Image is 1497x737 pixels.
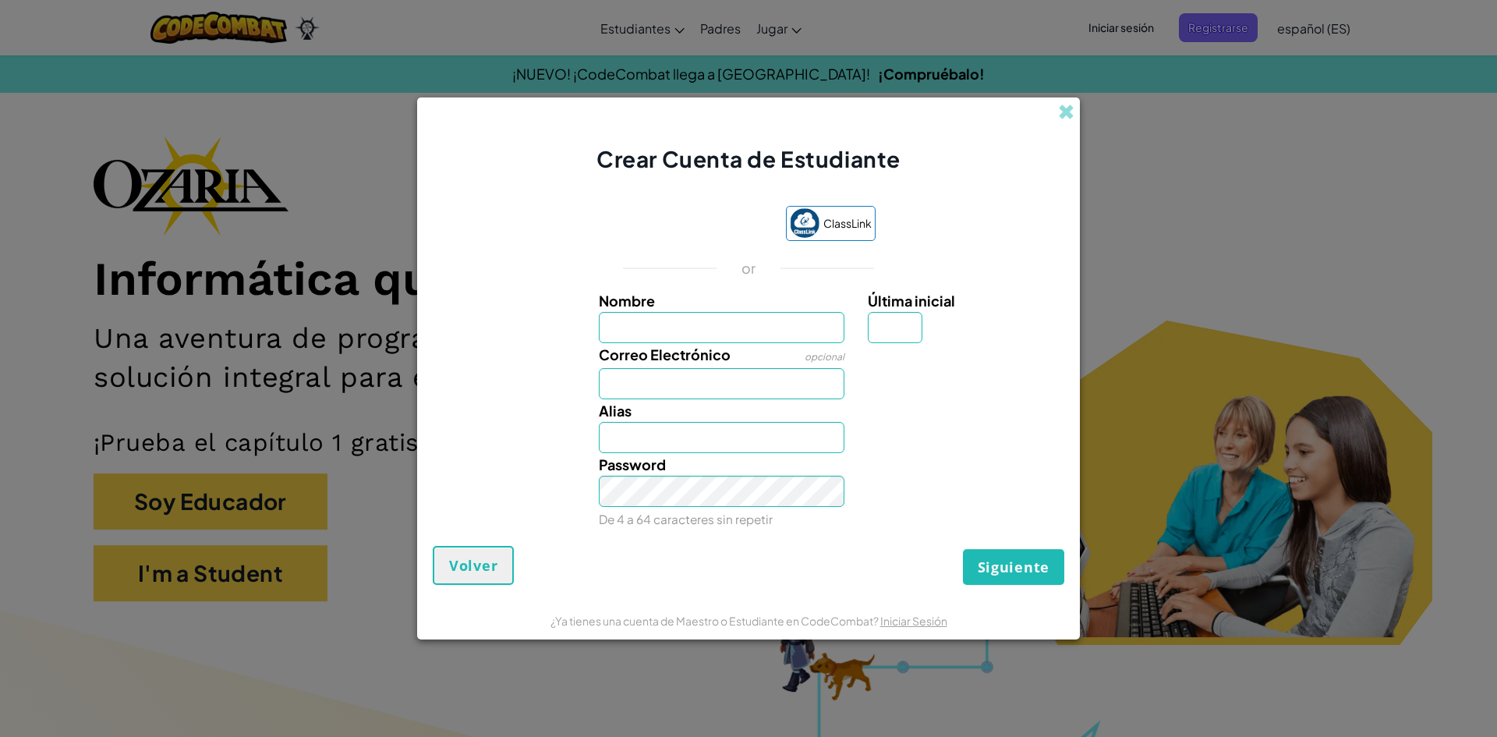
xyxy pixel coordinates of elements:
span: Password [599,455,666,473]
span: Volver [449,556,497,575]
span: ¿Ya tienes una cuenta de Maestro o Estudiante en CodeCombat? [550,614,880,628]
span: Correo Electrónico [599,345,731,363]
a: Iniciar Sesión [880,614,947,628]
small: De 4 a 64 caracteres sin repetir [599,512,773,526]
span: Última inicial [868,292,955,310]
span: ClassLink [823,212,872,235]
span: Nombre [599,292,655,310]
span: Alias [599,402,632,420]
span: Siguiente [978,558,1049,576]
button: Volver [433,546,514,585]
img: classlink-logo-small.png [790,208,819,238]
span: opcional [805,351,844,363]
span: Crear Cuenta de Estudiante [596,145,901,172]
p: or [741,259,756,278]
iframe: Botón de Acceder con Google [614,207,778,242]
button: Siguiente [963,549,1064,585]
